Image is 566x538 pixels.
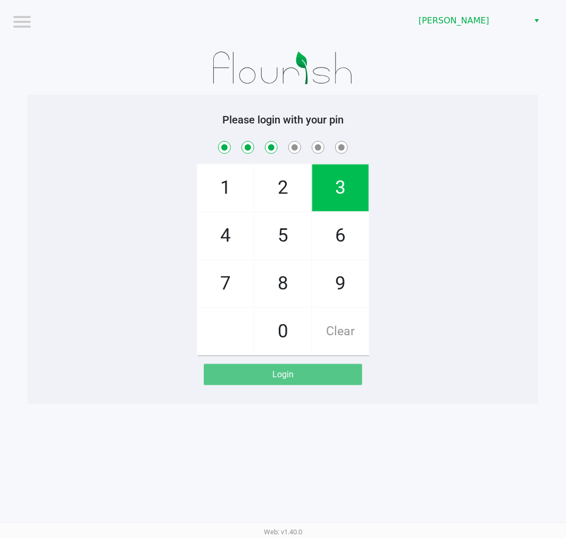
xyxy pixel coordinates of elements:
h5: Please login with your pin [36,113,530,126]
span: 1 [197,164,254,211]
span: 3 [312,164,369,211]
span: 6 [312,212,369,259]
span: 7 [197,260,254,307]
span: Web: v1.40.0 [264,528,302,536]
span: 8 [255,260,311,307]
span: 9 [312,260,369,307]
button: Select [529,11,544,30]
span: 0 [255,308,311,355]
span: Clear [312,308,369,355]
span: [PERSON_NAME] [419,14,522,27]
span: 2 [255,164,311,211]
span: 5 [255,212,311,259]
span: 4 [197,212,254,259]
